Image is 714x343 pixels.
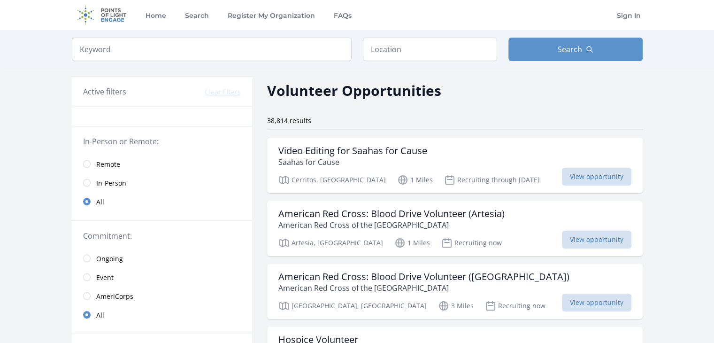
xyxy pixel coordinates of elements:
[278,174,386,186] p: Cerritos, [GEOGRAPHIC_DATA]
[267,201,643,256] a: American Red Cross: Blood Drive Volunteer (Artesia) American Red Cross of the [GEOGRAPHIC_DATA] A...
[83,230,241,242] legend: Commitment:
[278,300,427,312] p: [GEOGRAPHIC_DATA], [GEOGRAPHIC_DATA]
[96,254,123,264] span: Ongoing
[394,237,430,249] p: 1 Miles
[438,300,474,312] p: 3 Miles
[363,38,497,61] input: Location
[96,197,104,207] span: All
[562,168,631,186] span: View opportunity
[205,87,241,97] button: Clear filters
[278,145,427,156] h3: Video Editing for Saahas for Cause
[267,264,643,319] a: American Red Cross: Blood Drive Volunteer ([GEOGRAPHIC_DATA]) American Red Cross of the [GEOGRAPH...
[278,282,569,294] p: American Red Cross of the [GEOGRAPHIC_DATA]
[278,271,569,282] h3: American Red Cross: Blood Drive Volunteer ([GEOGRAPHIC_DATA])
[83,86,126,97] h3: Active filters
[278,208,505,219] h3: American Red Cross: Blood Drive Volunteer (Artesia)
[267,138,643,193] a: Video Editing for Saahas for Cause Saahas for Cause Cerritos, [GEOGRAPHIC_DATA] 1 Miles Recruitin...
[72,249,252,268] a: Ongoing
[96,179,126,188] span: In-Person
[444,174,540,186] p: Recruiting through [DATE]
[96,311,104,320] span: All
[441,237,502,249] p: Recruiting now
[278,237,383,249] p: Artesia, [GEOGRAPHIC_DATA]
[72,192,252,211] a: All
[83,136,241,147] legend: In-Person or Remote:
[485,300,545,312] p: Recruiting now
[72,173,252,192] a: In-Person
[278,156,427,168] p: Saahas for Cause
[508,38,643,61] button: Search
[72,155,252,173] a: Remote
[72,287,252,305] a: AmeriCorps
[267,80,441,101] h2: Volunteer Opportunities
[96,160,120,169] span: Remote
[72,38,352,61] input: Keyword
[562,231,631,249] span: View opportunity
[397,174,433,186] p: 1 Miles
[96,292,133,301] span: AmeriCorps
[267,116,311,125] span: 38,814 results
[72,305,252,324] a: All
[558,44,582,55] span: Search
[278,219,505,231] p: American Red Cross of the [GEOGRAPHIC_DATA]
[96,273,114,282] span: Event
[72,268,252,287] a: Event
[562,294,631,312] span: View opportunity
